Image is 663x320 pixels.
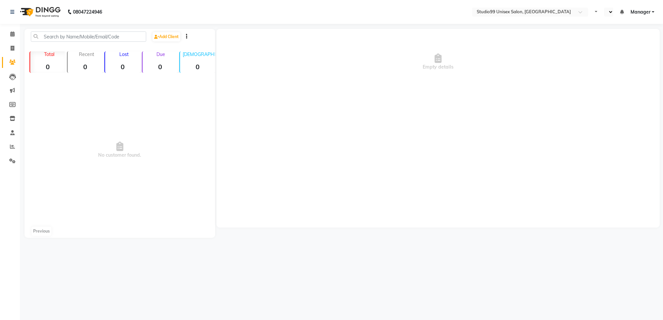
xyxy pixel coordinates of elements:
strong: 0 [68,63,103,71]
strong: 0 [105,63,141,71]
strong: 0 [143,63,178,71]
p: Recent [70,51,103,57]
p: Total [33,51,66,57]
p: [DEMOGRAPHIC_DATA] [183,51,215,57]
div: Empty details [216,29,660,95]
strong: 0 [180,63,215,71]
p: Lost [108,51,141,57]
span: No customer found. [25,76,215,225]
p: Due [144,51,178,57]
input: Search by Name/Mobile/Email/Code [31,31,146,42]
img: logo [17,3,62,21]
strong: 0 [30,63,66,71]
b: 08047224946 [73,3,102,21]
span: Manager [631,9,650,16]
a: Add Client [152,32,180,41]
